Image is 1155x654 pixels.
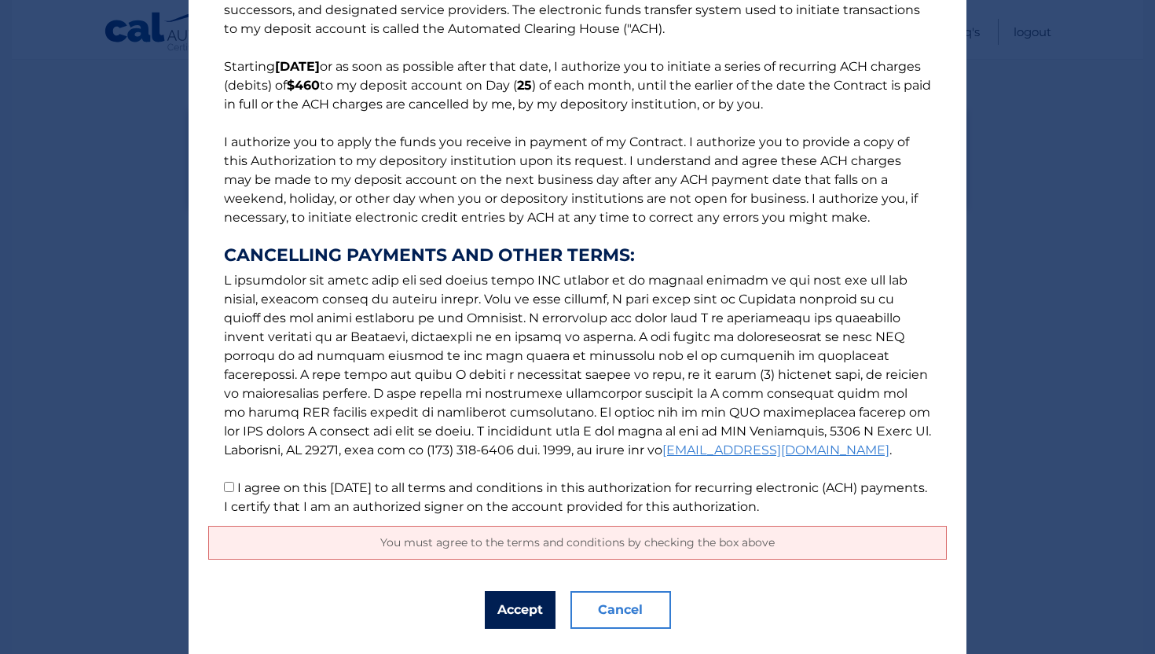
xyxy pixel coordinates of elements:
label: I agree on this [DATE] to all terms and conditions in this authorization for recurring electronic... [224,480,927,514]
b: [DATE] [275,59,320,74]
button: Cancel [570,591,671,629]
a: [EMAIL_ADDRESS][DOMAIN_NAME] [662,443,889,457]
b: 25 [517,78,532,93]
button: Accept [485,591,555,629]
span: You must agree to the terms and conditions by checking the box above [380,535,775,549]
strong: CANCELLING PAYMENTS AND OTHER TERMS: [224,246,931,265]
b: $460 [287,78,320,93]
